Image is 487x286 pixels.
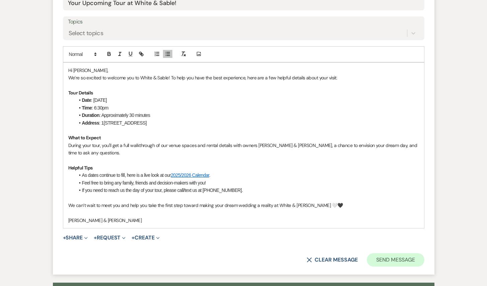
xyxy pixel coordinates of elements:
li: Feel free to bring any family, friends and decision-makers with you! [75,179,419,187]
li: : [DATE] [75,96,419,104]
span: + [94,235,97,240]
li: : Approximately 30 minutes [75,112,419,119]
li: As dates continue to fill, here is a live look at our . [75,171,419,179]
div: Select topics [69,28,103,38]
strong: Tour Details [68,90,93,96]
span: [STREET_ADDRESS] [104,120,147,126]
strong: Time [82,105,92,111]
p: Hi [PERSON_NAME], [68,67,419,74]
strong: Helpful Tips [68,165,93,171]
a: 2025/2026 Calendar [171,172,209,178]
button: Clear message [307,257,357,263]
strong: What to Expect [68,135,101,141]
button: Send Message [367,253,424,267]
button: Request [94,235,126,240]
span: + [132,235,135,240]
strong: Date [82,97,91,103]
p: We can’t wait to meet you and help you take the first step toward making your dream wedding a rea... [68,202,419,209]
button: Create [132,235,159,240]
strong: Duration [82,113,99,118]
p: [PERSON_NAME] & [PERSON_NAME] [68,217,419,224]
li: : 6:30pm [75,104,419,112]
li: If you need to reach us the day of your tour, please call/text us at [PHONE_NUMBER]. [75,187,419,194]
p: During your tour, you'll get a full walkthrough of our venue spaces and rental details with owner... [68,142,419,157]
strong: Address [82,120,99,126]
li: : 1 [75,119,419,127]
label: Topics [68,17,419,27]
p: We’re so excited to welcome you to White & Sable! To help you have the best experience, here are ... [68,74,419,81]
button: Share [63,235,88,240]
span: + [63,235,66,240]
